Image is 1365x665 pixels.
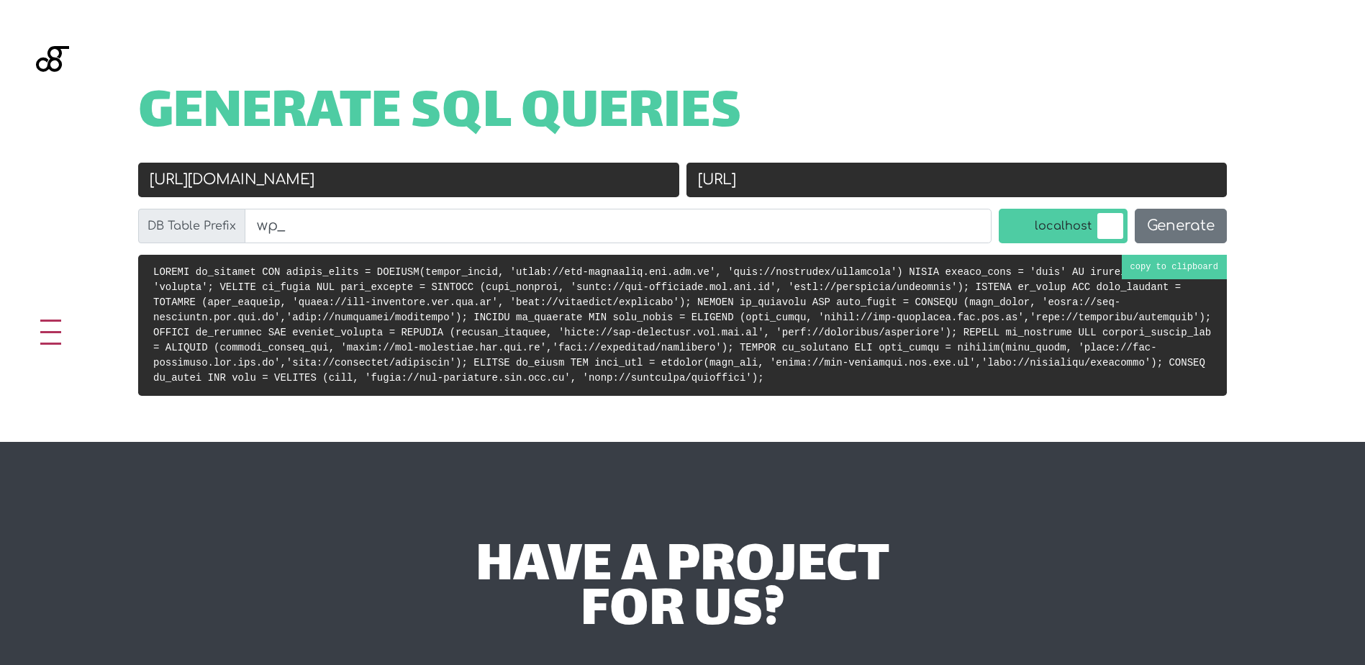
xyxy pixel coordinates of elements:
[258,546,1107,635] div: have a project for us?
[245,209,992,243] input: wp_
[138,209,245,243] label: DB Table Prefix
[1135,209,1227,243] button: Generate
[153,266,1211,384] code: LOREMI do_sitamet CON adipis_elits = DOEIUSM(tempor_incid, 'utlab://etd-magnaaliq.eni.adm.ve', 'q...
[36,46,69,154] img: Blackgate
[138,92,742,137] span: Generate SQL Queries
[138,163,679,197] input: Old URL
[999,209,1128,243] label: localhost
[686,163,1228,197] input: New URL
